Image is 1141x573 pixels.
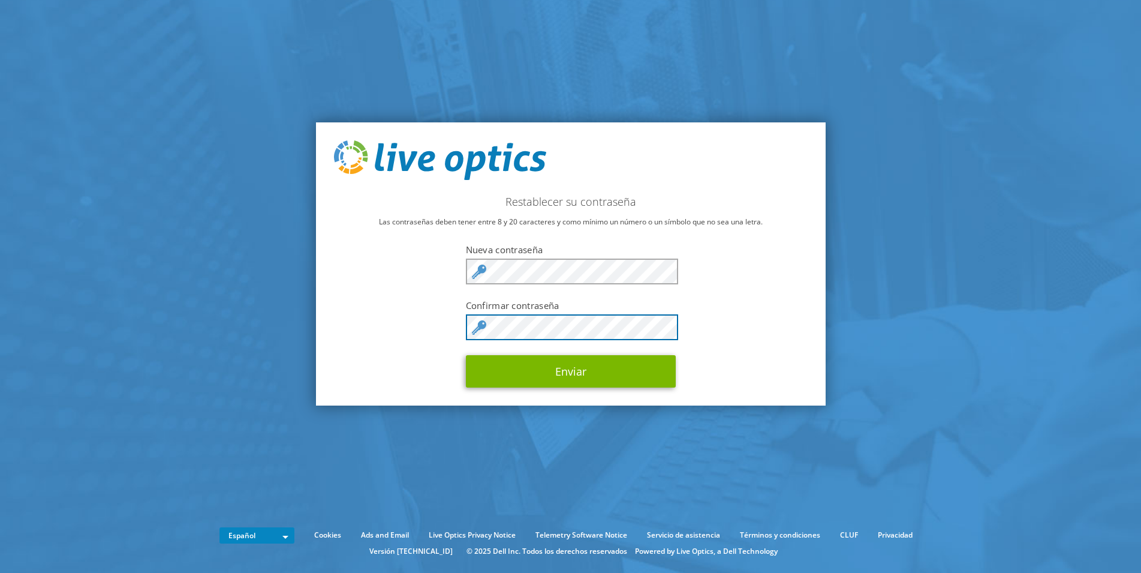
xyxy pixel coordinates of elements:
[334,140,546,180] img: live_optics_svg.svg
[466,244,676,256] label: Nueva contraseña
[638,529,729,542] a: Servicio de asistencia
[352,529,418,542] a: Ads and Email
[420,529,525,542] a: Live Optics Privacy Notice
[869,529,922,542] a: Privacidad
[466,299,676,311] label: Confirmar contraseña
[526,529,636,542] a: Telemetry Software Notice
[334,195,808,208] h2: Restablecer su contraseña
[363,545,459,558] li: Versión [TECHNICAL_ID]
[466,355,676,388] button: Enviar
[831,529,867,542] a: CLUF
[334,215,808,229] p: Las contraseñas deben tener entre 8 y 20 caracteres y como mínimo un número o un símbolo que no s...
[305,529,350,542] a: Cookies
[731,529,829,542] a: Términos y condiciones
[460,545,633,558] li: © 2025 Dell Inc. Todos los derechos reservados
[635,545,778,558] li: Powered by Live Optics, a Dell Technology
